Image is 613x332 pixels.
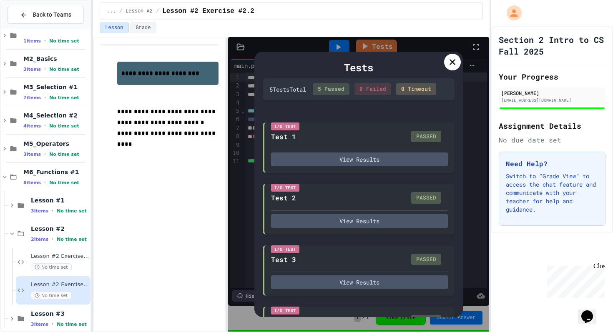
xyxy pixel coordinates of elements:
[271,122,299,130] div: I/O Test
[578,299,605,324] iframe: chat widget
[44,151,46,157] span: •
[506,159,598,169] h3: Need Help?
[31,225,89,232] span: Lesson #2
[57,208,87,214] span: No time set
[23,38,41,44] span: 1 items
[52,236,53,242] span: •
[44,179,46,186] span: •
[31,237,48,242] span: 2 items
[411,131,441,142] div: PASSED
[119,8,122,15] span: /
[411,192,441,204] div: PASSED
[271,255,296,265] div: Test 3
[23,112,89,119] span: M4_Selection #2
[44,37,46,44] span: •
[131,22,156,33] button: Grade
[126,8,153,15] span: Lesson #2
[49,123,79,129] span: No time set
[23,140,89,147] span: M5_Operators
[49,152,79,157] span: No time set
[162,6,254,16] span: Lesson #2 Exercise #2.2
[49,67,79,72] span: No time set
[271,275,448,289] button: View Results
[57,322,87,327] span: No time set
[44,66,46,72] span: •
[8,6,84,24] button: Back to Teams
[44,122,46,129] span: •
[23,152,41,157] span: 3 items
[31,292,72,300] span: No time set
[52,321,53,327] span: •
[411,254,441,265] div: PASSED
[23,67,41,72] span: 3 items
[271,193,296,203] div: Test 2
[499,71,605,82] h2: Your Progress
[271,132,296,142] div: Test 1
[23,95,41,100] span: 7 items
[57,237,87,242] span: No time set
[501,89,603,97] div: [PERSON_NAME]
[23,123,41,129] span: 4 items
[31,322,48,327] span: 3 items
[31,263,72,271] span: No time set
[156,8,159,15] span: /
[271,152,448,166] button: View Results
[31,281,89,288] span: Lesson #2 Exercise #2.2
[506,172,598,214] p: Switch to "Grade View" to access the chat feature and communicate with your teacher for help and ...
[44,94,46,101] span: •
[499,120,605,132] h2: Assignment Details
[269,85,306,94] div: 5 Test s Total
[52,207,53,214] span: •
[107,8,116,15] span: ...
[498,3,524,22] div: My Account
[271,214,448,228] button: View Results
[3,3,58,53] div: Chat with us now!Close
[354,83,391,95] div: 0 Failed
[31,208,48,214] span: 3 items
[100,22,128,33] button: Lesson
[33,10,71,19] span: Back to Teams
[49,180,79,185] span: No time set
[263,60,455,75] div: Tests
[23,83,89,91] span: M3_Selection #1
[49,95,79,100] span: No time set
[31,197,89,204] span: Lesson #1
[271,245,299,253] div: I/O Test
[313,83,349,95] div: 5 Passed
[499,34,605,57] h1: Section 2 Intro to CS Fall 2025
[499,135,605,145] div: No due date set
[544,262,605,298] iframe: chat widget
[23,55,89,62] span: M2_Basics
[49,38,79,44] span: No time set
[396,83,436,95] div: 0 Timeout
[271,184,299,192] div: I/O Test
[23,180,41,185] span: 8 items
[501,97,603,103] div: [EMAIL_ADDRESS][DOMAIN_NAME]
[31,253,89,260] span: Lesson #2 Exercise #2.1
[31,310,89,317] span: Lesson #3
[23,168,89,176] span: M6_Functions #1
